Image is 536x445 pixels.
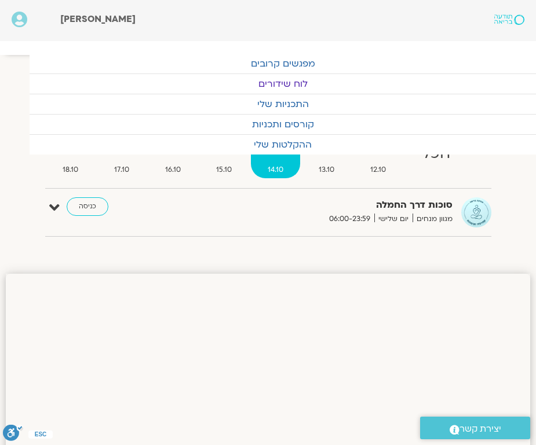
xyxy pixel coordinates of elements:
span: 14.10 [251,164,300,176]
span: 15.10 [199,164,249,176]
a: ב13.10 [302,132,352,178]
span: 18.10 [46,164,96,176]
span: [PERSON_NAME] [60,13,136,25]
span: 12.10 [353,164,403,176]
span: מגוון מנחים [413,213,453,225]
a: ה16.10 [148,132,198,178]
a: א12.10 [353,132,403,178]
a: מפגשים קרובים [30,54,536,73]
a: ההקלטות שלי [30,135,536,155]
span: 06:00-23:59 [325,213,374,225]
span: 17.10 [97,164,146,176]
span: יצירת קשר [460,421,501,437]
span: 16.10 [148,164,198,176]
a: כניסה [67,197,108,216]
span: 13.10 [302,164,352,176]
a: התכניות שלי [30,94,536,114]
a: הכל [405,132,467,178]
a: לוח שידורים [30,74,536,94]
a: ו17.10 [97,132,146,178]
a: ג14.10 [251,132,300,178]
a: קורסים ותכניות [30,115,536,134]
strong: סוכות דרך החמלה [203,197,453,213]
a: יצירת קשר [420,417,530,439]
a: ש18.10 [46,132,96,178]
a: ד15.10 [199,132,249,178]
span: יום שלישי [374,213,413,225]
